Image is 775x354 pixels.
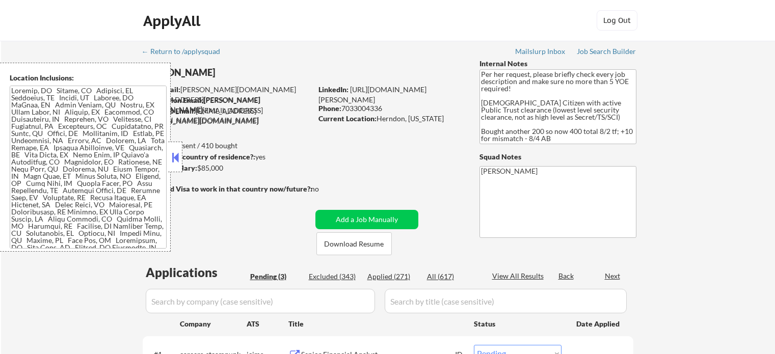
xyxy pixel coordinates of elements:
[142,48,230,55] div: ← Return to /applysquad
[142,163,312,173] div: $85,000
[250,271,301,282] div: Pending (3)
[143,85,312,115] div: [PERSON_NAME][DOMAIN_NAME][EMAIL_ADDRESS][PERSON_NAME][DOMAIN_NAME]
[142,152,255,161] strong: Can work in country of residence?:
[605,271,621,281] div: Next
[315,210,418,229] button: Add a Job Manually
[576,319,621,329] div: Date Applied
[385,289,627,313] input: Search by title (case sensitive)
[143,106,312,126] div: [EMAIL_ADDRESS][PERSON_NAME][DOMAIN_NAME]
[318,103,463,114] div: 7033004336
[479,59,636,69] div: Internal Notes
[577,48,636,55] div: Job Search Builder
[142,47,230,58] a: ← Return to /applysquad
[247,319,288,329] div: ATS
[142,152,309,162] div: yes
[143,95,312,125] div: [PERSON_NAME][DOMAIN_NAME][EMAIL_ADDRESS][PERSON_NAME][DOMAIN_NAME]
[309,271,360,282] div: Excluded (343)
[474,314,562,333] div: Status
[318,114,463,124] div: Herndon, [US_STATE]
[146,266,247,279] div: Applications
[311,184,340,194] div: no
[318,114,377,123] strong: Current Location:
[558,271,575,281] div: Back
[492,271,547,281] div: View All Results
[180,319,247,329] div: Company
[143,12,203,30] div: ApplyAll
[143,184,312,193] strong: Will need Visa to work in that country now/future?:
[316,232,392,255] button: Download Resume
[146,289,375,313] input: Search by company (case sensitive)
[142,141,312,151] div: 271 sent / 410 bought
[427,271,478,282] div: All (617)
[318,85,426,104] a: [URL][DOMAIN_NAME][PERSON_NAME]
[515,48,566,55] div: Mailslurp Inbox
[143,66,352,79] div: [PERSON_NAME]
[577,47,636,58] a: Job Search Builder
[318,104,341,113] strong: Phone:
[288,319,464,329] div: Title
[515,47,566,58] a: Mailslurp Inbox
[597,10,637,31] button: Log Out
[479,152,636,162] div: Squad Notes
[318,85,349,94] strong: LinkedIn:
[10,73,167,83] div: Location Inclusions:
[367,271,418,282] div: Applied (271)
